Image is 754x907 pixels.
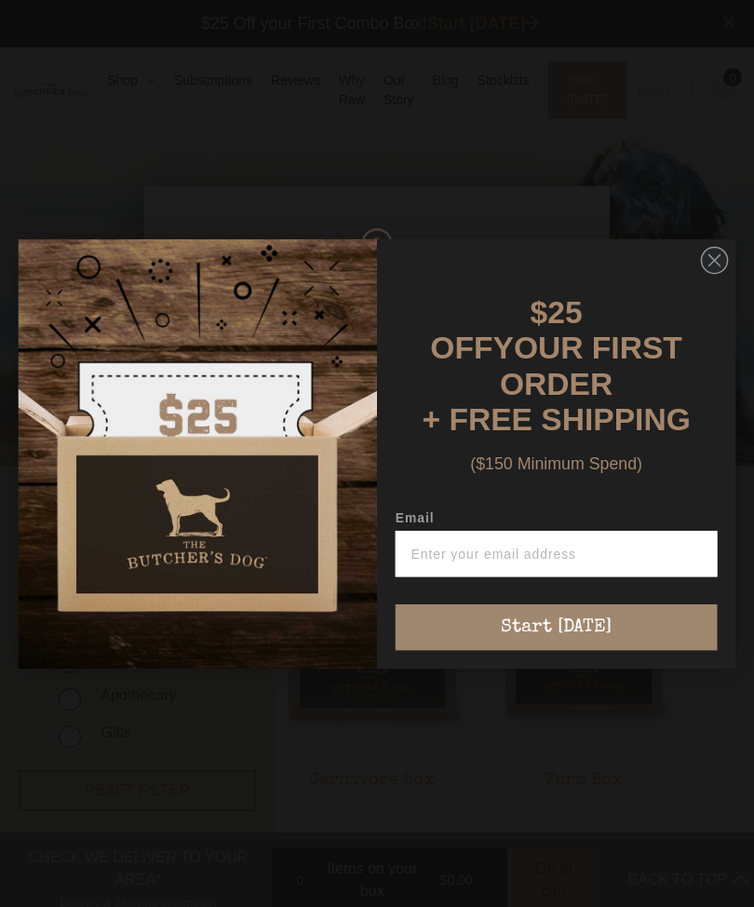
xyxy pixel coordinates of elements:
img: d0d537dc-5429-4832-8318-9955428ea0a1.jpeg [19,238,377,668]
button: Close dialog [701,246,729,274]
span: YOUR FIRST ORDER + FREE SHIPPING [422,330,690,437]
span: ($150 Minimum Spend) [470,453,642,472]
span: $25 OFF [430,294,582,365]
input: Enter your email address [396,530,718,575]
label: Email [396,510,718,531]
button: Start [DATE] [396,604,718,650]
